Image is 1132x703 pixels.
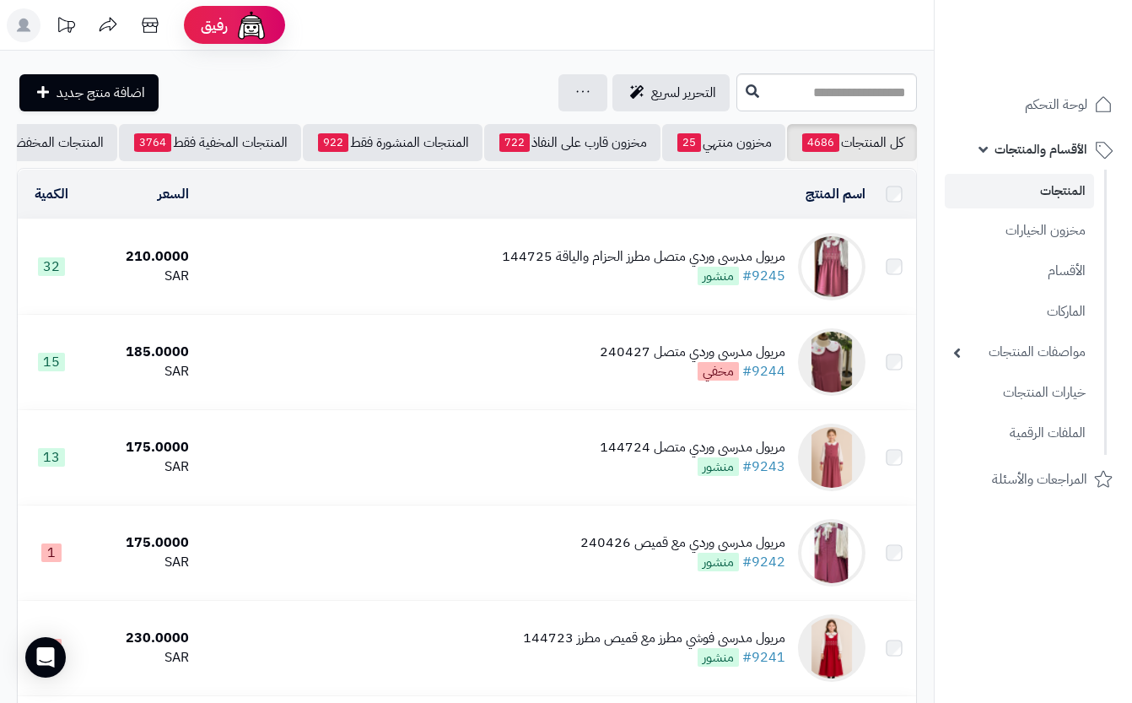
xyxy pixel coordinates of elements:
[806,184,865,204] a: اسم المنتج
[742,647,785,668] a: #9241
[798,328,865,396] img: مريول مدرسي وردي متصل 240427
[945,253,1094,289] a: الأقسام
[945,174,1094,208] a: المنتجات
[119,124,301,161] a: المنتجات المخفية فقط3764
[600,438,785,457] div: مريول مدرسي وردي متصل 144724
[677,133,701,152] span: 25
[798,519,865,587] img: مريول مدرسي وردي مع قميص 240426
[945,415,1094,452] a: الملفات الرقمية
[92,267,188,286] div: SAR
[92,438,188,457] div: 175.0000
[742,361,785,381] a: #9244
[945,375,1094,411] a: خيارات المنتجات
[742,457,785,477] a: #9243
[787,124,917,161] a: كل المنتجات4686
[945,213,1094,249] a: مخزون الخيارات
[35,184,68,204] a: الكمية
[600,343,785,362] div: مريول مدرسي وردي متصل 240427
[92,343,188,362] div: 185.0000
[580,533,785,553] div: مريول مدرسي وردي مع قميص 240426
[92,648,188,668] div: SAR
[742,266,785,286] a: #9245
[92,629,188,648] div: 230.0000
[25,637,66,678] div: Open Intercom Messenger
[945,84,1122,125] a: لوحة التحكم
[698,553,739,571] span: منشور
[523,629,785,648] div: مريول مدرسي فوشي مطرز مع قميص مطرز 144723
[1025,93,1087,116] span: لوحة التحكم
[698,457,739,476] span: منشور
[234,8,268,42] img: ai-face.png
[945,459,1122,500] a: المراجعات والأسئلة
[651,83,716,103] span: التحرير لسريع
[38,257,65,276] span: 32
[798,233,865,300] img: مريول مدرسي وردي متصل مطرز الحزام والياقة 144725
[303,124,482,161] a: المنتجات المنشورة فقط922
[92,533,188,553] div: 175.0000
[742,552,785,572] a: #9242
[698,362,739,381] span: مخفي
[92,553,188,572] div: SAR
[698,267,739,285] span: منشور
[41,543,62,562] span: 1
[201,15,228,35] span: رفيق
[158,184,189,204] a: السعر
[499,133,530,152] span: 722
[662,124,785,161] a: مخزون منتهي25
[45,8,87,46] a: تحديثات المنصة
[798,614,865,682] img: مريول مدرسي فوشي مطرز مع قميص مطرز 144723
[92,247,188,267] div: 210.0000
[945,294,1094,330] a: الماركات
[502,247,785,267] div: مريول مدرسي وردي متصل مطرز الحزام والياقة 144725
[484,124,660,161] a: مخزون قارب على النفاذ722
[38,448,65,467] span: 13
[134,133,171,152] span: 3764
[92,362,188,381] div: SAR
[38,353,65,371] span: 15
[318,133,348,152] span: 922
[992,468,1087,491] span: المراجعات والأسئلة
[798,424,865,491] img: مريول مدرسي وردي متصل 144724
[19,74,159,111] a: اضافة منتج جديد
[1017,47,1116,83] img: logo-2.png
[802,133,839,152] span: 4686
[612,74,730,111] a: التحرير لسريع
[945,334,1094,370] a: مواصفات المنتجات
[92,457,188,477] div: SAR
[995,138,1087,161] span: الأقسام والمنتجات
[57,83,145,103] span: اضافة منتج جديد
[698,648,739,667] span: منشور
